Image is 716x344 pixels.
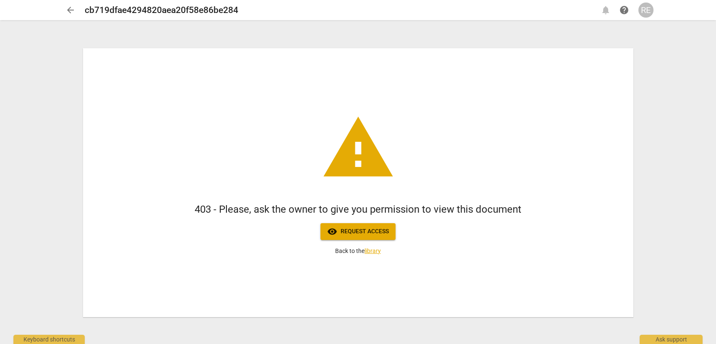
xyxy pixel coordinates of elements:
p: Back to the [335,247,381,255]
button: Request access [320,223,396,240]
div: Ask support [640,335,703,344]
h2: cb719dfae4294820aea20f58e86be284 [85,5,238,16]
button: RE [638,3,654,18]
span: help [619,5,629,15]
a: Help [617,3,632,18]
span: warning [320,110,396,186]
div: Keyboard shortcuts [13,335,85,344]
span: arrow_back [65,5,76,15]
a: library [365,248,381,254]
span: visibility [327,227,337,237]
span: Request access [327,227,389,237]
h1: 403 - Please, ask the owner to give you permission to view this document [195,203,521,216]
